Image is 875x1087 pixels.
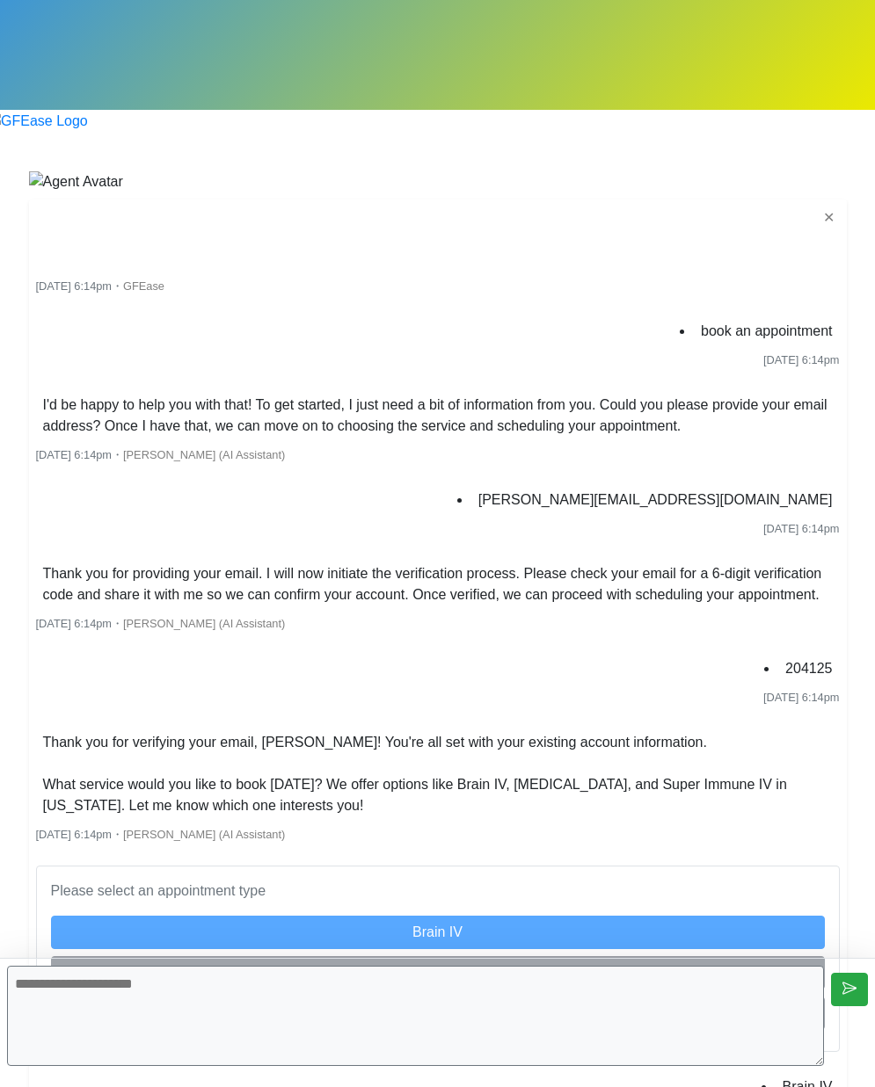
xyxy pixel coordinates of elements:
[36,391,840,440] li: I'd be happy to help you with that! To get started, I just need a bit of information from you. Co...
[36,448,286,461] small: ・
[29,171,123,192] img: Agent Avatar
[36,828,113,841] span: [DATE] 6:14pm
[36,728,840,820] li: Thank you for verifying your email, [PERSON_NAME]! You're all set with your existing account info...
[36,279,113,293] span: [DATE] 6:14pm
[123,828,285,841] span: [PERSON_NAME] (AI Assistant)
[51,880,825,902] p: Please select an appointment type
[36,828,286,841] small: ・
[36,617,113,630] span: [DATE] 6:14pm
[123,279,164,293] span: GFEase
[36,279,164,293] small: ・
[763,522,840,535] span: [DATE] 6:14pm
[51,916,825,949] button: Brain IV
[36,448,113,461] span: [DATE] 6:14pm
[51,956,825,989] button: [MEDICAL_DATA]
[36,617,286,630] small: ・
[36,560,840,609] li: Thank you for providing your email. I will now initiate the verification process. Please check yo...
[818,207,840,229] button: ✕
[471,486,840,514] li: [PERSON_NAME][EMAIL_ADDRESS][DOMAIN_NAME]
[123,448,285,461] span: [PERSON_NAME] (AI Assistant)
[778,655,839,683] li: 204125
[763,353,840,366] span: [DATE] 6:14pm
[763,691,840,704] span: [DATE] 6:14pm
[694,317,839,345] li: book an appointment
[123,617,285,630] span: [PERSON_NAME] (AI Assistant)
